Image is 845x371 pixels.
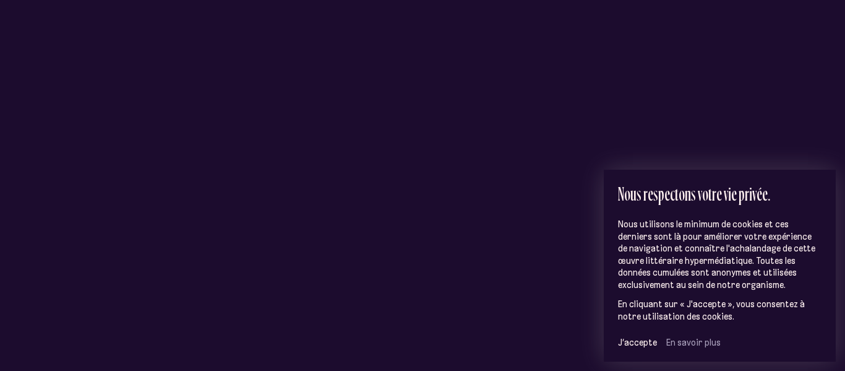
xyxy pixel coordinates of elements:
[618,299,822,323] p: En cliquant sur « J'accepte », vous consentez à notre utilisation des cookies.
[666,337,721,348] a: En savoir plus
[618,219,822,291] p: Nous utilisons le minimum de cookies et ces derniers sont là pour améliorer votre expérience de n...
[618,337,657,348] button: J’accepte
[618,183,822,204] h2: Nous respectons votre vie privée.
